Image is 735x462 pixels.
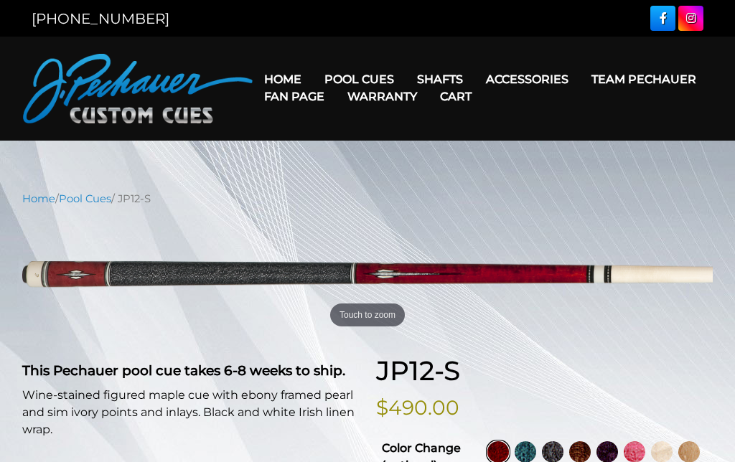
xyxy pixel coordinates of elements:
a: Home [253,61,313,98]
a: Accessories [474,61,580,98]
a: Fan Page [253,78,336,115]
bdi: $490.00 [376,395,459,420]
strong: This Pechauer pool cue takes 6-8 weeks to ship. [22,362,345,379]
nav: Breadcrumb [22,191,713,207]
a: Touch to zoom [22,217,713,332]
a: Pool Cues [59,192,111,205]
a: Team Pechauer [580,61,708,98]
a: Shafts [406,61,474,98]
a: [PHONE_NUMBER] [32,10,169,27]
h1: JP12-S [376,355,713,387]
p: Wine-stained figured maple cue with ebony framed pearl and sim ivory points and inlays. Black and... [22,387,359,438]
a: Home [22,192,55,205]
img: Pechauer Custom Cues [23,54,253,123]
a: Pool Cues [313,61,406,98]
a: Warranty [336,78,429,115]
a: Cart [429,78,483,115]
